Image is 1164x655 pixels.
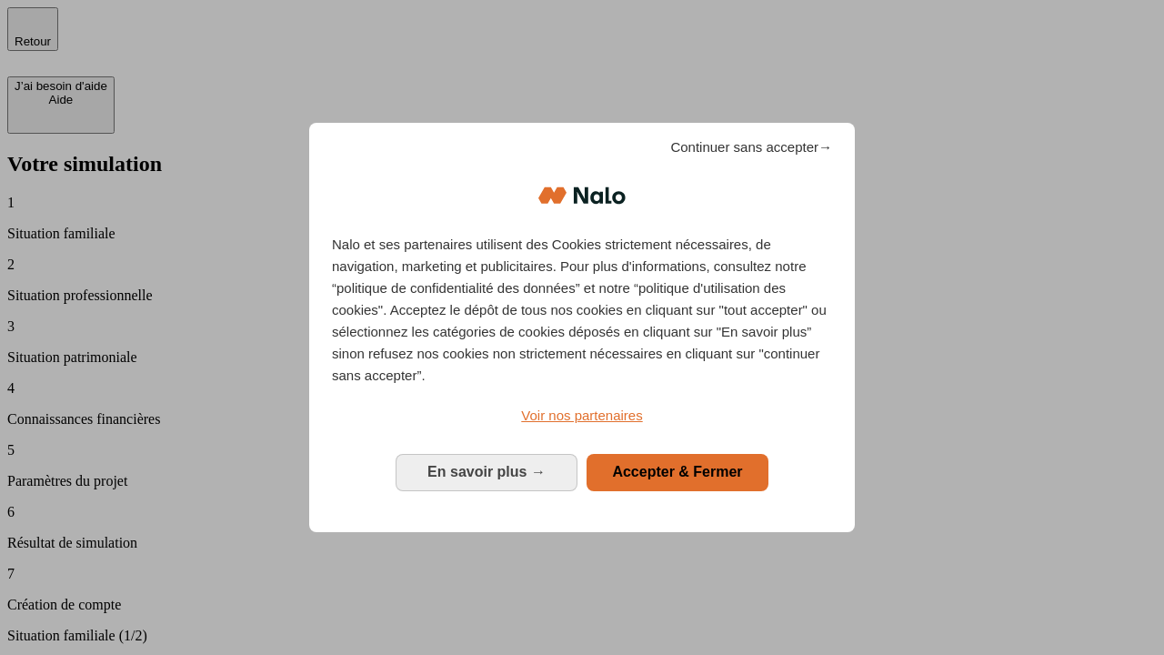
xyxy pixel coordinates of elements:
div: Bienvenue chez Nalo Gestion du consentement [309,123,855,531]
button: Accepter & Fermer: Accepter notre traitement des données et fermer [587,454,768,490]
span: En savoir plus → [427,464,546,479]
p: Nalo et ses partenaires utilisent des Cookies strictement nécessaires, de navigation, marketing e... [332,234,832,387]
button: En savoir plus: Configurer vos consentements [396,454,577,490]
span: Voir nos partenaires [521,408,642,423]
span: Accepter & Fermer [612,464,742,479]
img: Logo [538,168,626,223]
a: Voir nos partenaires [332,405,832,427]
span: Continuer sans accepter→ [670,136,832,158]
